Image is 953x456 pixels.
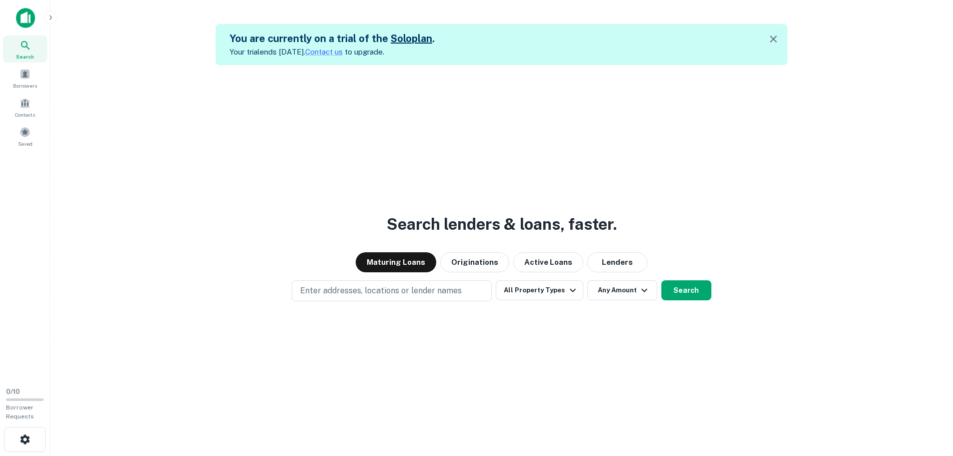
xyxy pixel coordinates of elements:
a: Contacts [3,94,47,121]
span: Borrowers [13,82,37,90]
button: Active Loans [513,252,583,272]
button: Maturing Loans [356,252,436,272]
a: Soloplan [391,33,432,45]
button: Originations [440,252,509,272]
p: Your trial ends [DATE]. to upgrade. [230,46,435,58]
button: Lenders [587,252,647,272]
span: Contacts [15,111,35,119]
h3: Search lenders & loans, faster. [387,212,617,236]
a: Saved [3,123,47,150]
iframe: Chat Widget [903,376,953,424]
img: capitalize-icon.png [16,8,35,28]
span: Borrower Requests [6,404,34,420]
button: Enter addresses, locations or lender names [292,280,492,301]
span: 0 / 10 [6,388,20,395]
a: Contact us [305,48,343,56]
a: Search [3,36,47,63]
button: Any Amount [587,280,657,300]
h5: You are currently on a trial of the . [230,31,435,46]
p: Enter addresses, locations or lender names [300,285,462,297]
span: Search [16,53,34,61]
a: Borrowers [3,65,47,92]
span: Saved [18,140,33,148]
button: Search [661,280,711,300]
button: All Property Types [496,280,583,300]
